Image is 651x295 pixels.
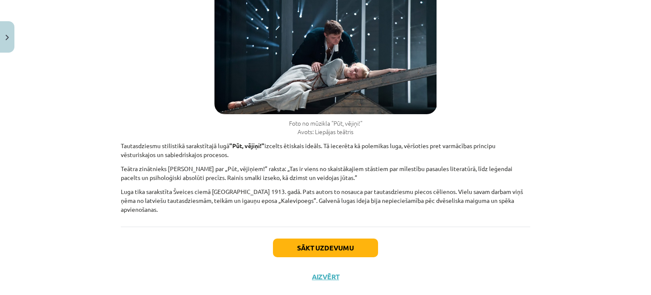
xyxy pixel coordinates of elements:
[121,164,530,182] p: Teātra zinātnieks [PERSON_NAME] par „Pūt, vējiņiem!” raksta: „Tas ir viens no skaistākajiem stāst...
[273,239,378,257] button: Sākt uzdevumu
[121,141,530,159] p: Tautasdziesmu stilistikā sarakstītajā lugā izcelts ētiskais ideāls. Tā iecerēta kā polemikas luga...
[121,187,530,214] p: Luga tika sarakstīta Šveices ciemā [GEOGRAPHIC_DATA] 1913. gadā. Pats autors to nosauca par tauta...
[229,142,264,149] b: "Pūt, vējiņi!"
[6,35,9,40] img: icon-close-lesson-0947bae3869378f0d4975bcd49f059093ad1ed9edebbc8119c70593378902aed.svg
[309,273,342,281] button: Aizvērt
[121,119,530,136] figcaption: Foto no mūzikla "Pūt, vējiņi!" Avots: Liepājas teātris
